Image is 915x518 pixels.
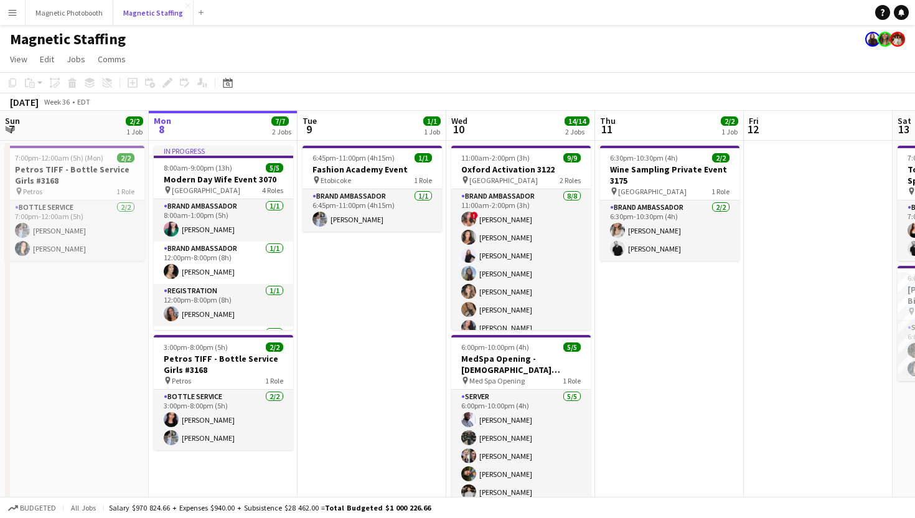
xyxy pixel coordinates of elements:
span: Tue [303,115,317,126]
span: 5/5 [266,163,283,172]
span: 1/1 [423,116,441,126]
app-card-role: Brand Ambassador1/16:45pm-11:00pm (4h15m)[PERSON_NAME] [303,189,442,232]
span: Fri [749,115,759,126]
div: 7:00pm-12:00am (5h) (Mon)2/2Petros TIFF - Bottle Service Girls #3168 Petros1 RoleBottle Service2/... [5,146,144,261]
span: 1 Role [711,187,730,196]
span: 8 [152,122,171,136]
span: 2/2 [266,342,283,352]
span: 12 [747,122,759,136]
app-user-avatar: Kara & Monika [890,32,905,47]
span: 2/2 [721,116,738,126]
app-job-card: 3:00pm-8:00pm (5h)2/2Petros TIFF - Bottle Service Girls #3168 Petros1 RoleBottle Service2/23:00pm... [154,335,293,450]
span: 6:00pm-10:00pm (4h) [461,342,529,352]
span: [GEOGRAPHIC_DATA] [618,187,687,196]
h3: Modern Day Wife Event 3070 [154,174,293,185]
span: Total Budgeted $1 000 226.66 [325,503,431,512]
span: Thu [600,115,616,126]
span: Budgeted [20,504,56,512]
app-job-card: 6:30pm-10:30pm (4h)2/2Wine Sampling Private Event 3175 [GEOGRAPHIC_DATA]1 RoleBrand Ambassador2/2... [600,146,739,261]
app-card-role: Bottle Service2/27:00pm-12:00am (5h)[PERSON_NAME][PERSON_NAME] [5,200,144,261]
span: 1/1 [415,153,432,162]
span: Petros [23,187,42,196]
h3: Petros TIFF - Bottle Service Girls #3168 [5,164,144,186]
span: Edit [40,54,54,65]
span: 8:00am-9:00pm (13h) [164,163,232,172]
span: 1 Role [265,376,283,385]
span: 13 [896,122,911,136]
h3: Oxford Activation 3122 [451,164,591,175]
div: 1 Job [721,127,738,136]
span: Sun [5,115,20,126]
span: 6:30pm-10:30pm (4h) [610,153,678,162]
h3: MedSpa Opening - [DEMOGRAPHIC_DATA] Servers / Models [451,353,591,375]
span: 9 [301,122,317,136]
div: EDT [77,97,90,106]
span: All jobs [68,503,98,512]
span: 7:00pm-12:00am (5h) (Mon) [15,153,103,162]
a: View [5,51,32,67]
span: Wed [451,115,467,126]
h3: Petros TIFF - Bottle Service Girls #3168 [154,353,293,375]
span: 11:00am-2:00pm (3h) [461,153,530,162]
span: 2/2 [117,153,134,162]
span: 1 Role [563,376,581,385]
app-card-role: Bottle Service2/23:00pm-8:00pm (5h)[PERSON_NAME][PERSON_NAME] [154,390,293,450]
div: 1 Job [424,127,440,136]
span: ! [471,212,478,219]
button: Magnetic Staffing [113,1,194,25]
app-job-card: 11:00am-2:00pm (3h)9/9Oxford Activation 3122 [GEOGRAPHIC_DATA]2 RolesBrand Ambassador8/811:00am-2... [451,146,591,330]
span: 9/9 [563,153,581,162]
app-card-role: Server5/56:00pm-10:00pm (4h)[PERSON_NAME][PERSON_NAME][PERSON_NAME][PERSON_NAME][PERSON_NAME] [451,390,591,504]
span: 4 Roles [262,186,283,195]
h3: Fashion Academy Event [303,164,442,175]
span: 3:00pm-8:00pm (5h) [164,342,228,352]
a: Edit [35,51,59,67]
span: Jobs [67,54,85,65]
app-user-avatar: Bianca Fantauzzi [878,32,893,47]
span: Petros [172,376,191,385]
h1: Magnetic Staffing [10,30,126,49]
a: Comms [93,51,131,67]
span: [GEOGRAPHIC_DATA] [172,186,240,195]
app-card-role: Brand Ambassador8/811:00am-2:00pm (3h)![PERSON_NAME][PERSON_NAME][PERSON_NAME][PERSON_NAME][PERSO... [451,189,591,362]
span: Week 36 [41,97,72,106]
span: Med Spa Opening [469,376,525,385]
span: 2 Roles [560,176,581,185]
span: 7/7 [271,116,289,126]
span: Etobicoke [321,176,351,185]
span: 10 [449,122,467,136]
h3: Wine Sampling Private Event 3175 [600,164,739,186]
span: [GEOGRAPHIC_DATA] [469,176,538,185]
span: 5/5 [563,342,581,352]
app-card-role: Brand Ambassador1/112:00pm-8:00pm (8h)[PERSON_NAME] [154,242,293,284]
app-card-role: Brand Ambassador2/26:30pm-10:30pm (4h)[PERSON_NAME][PERSON_NAME] [600,200,739,261]
div: 2 Jobs [272,127,291,136]
div: 2 Jobs [565,127,589,136]
app-card-role: Brand Ambassador2/2 [154,326,293,387]
span: 2/2 [712,153,730,162]
app-job-card: 6:00pm-10:00pm (4h)5/5MedSpa Opening - [DEMOGRAPHIC_DATA] Servers / Models Med Spa Opening1 RoleS... [451,335,591,504]
button: Magnetic Photobooth [26,1,113,25]
span: 7 [3,122,20,136]
span: 1 Role [116,187,134,196]
div: Salary $970 824.66 + Expenses $940.00 + Subsistence $28 462.00 = [109,503,431,512]
span: 11 [598,122,616,136]
button: Budgeted [6,501,58,515]
app-user-avatar: Maria Lopes [865,32,880,47]
div: [DATE] [10,96,39,108]
app-card-role: Brand Ambassador1/18:00am-1:00pm (5h)[PERSON_NAME] [154,199,293,242]
app-job-card: 6:45pm-11:00pm (4h15m)1/1Fashion Academy Event Etobicoke1 RoleBrand Ambassador1/16:45pm-11:00pm (... [303,146,442,232]
app-job-card: In progress8:00am-9:00pm (13h)5/5Modern Day Wife Event 3070 [GEOGRAPHIC_DATA]4 RolesBrand Ambassa... [154,146,293,330]
span: Mon [154,115,171,126]
a: Jobs [62,51,90,67]
span: View [10,54,27,65]
div: 1 Job [126,127,143,136]
span: 6:45pm-11:00pm (4h15m) [312,153,395,162]
span: 14/14 [565,116,589,126]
